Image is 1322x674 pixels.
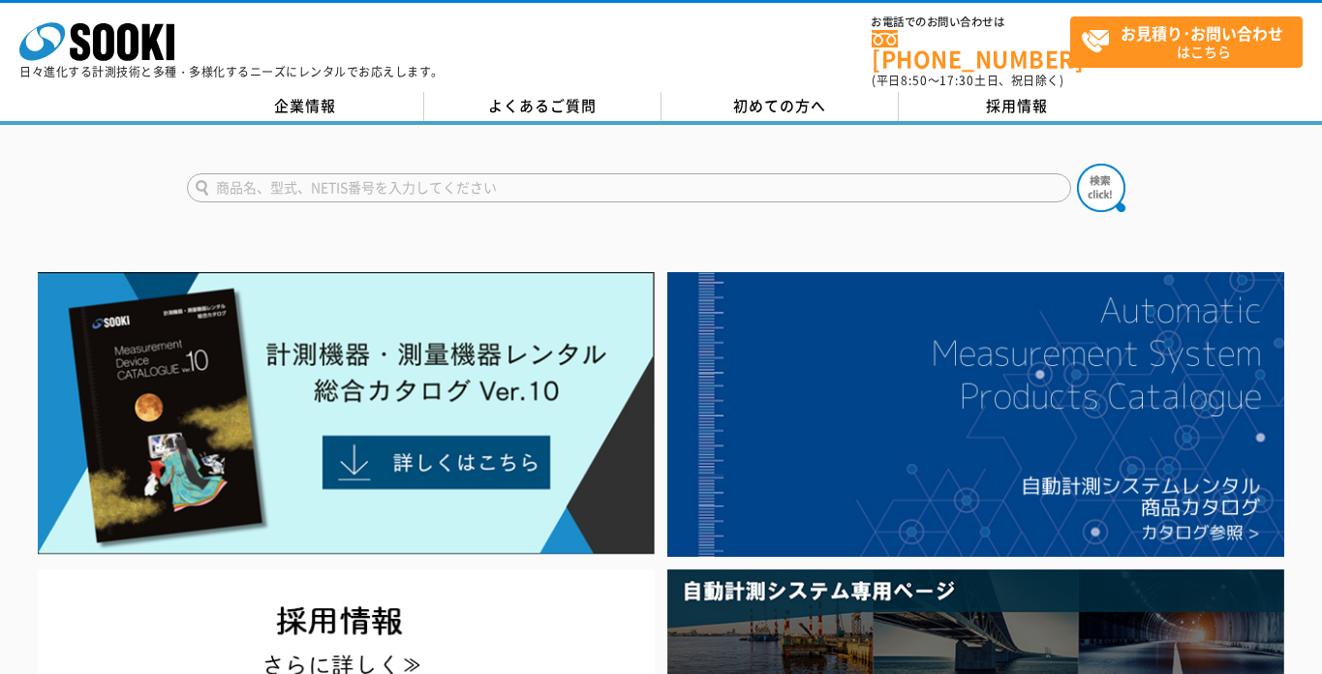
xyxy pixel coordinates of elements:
input: 商品名、型式、NETIS番号を入力してください [187,173,1071,202]
span: (平日 ～ 土日、祝日除く) [872,72,1063,89]
a: お見積り･お問い合わせはこちら [1070,16,1303,68]
p: 日々進化する計測技術と多種・多様化するニーズにレンタルでお応えします。 [19,66,444,77]
a: 初めての方へ [661,92,899,121]
img: 自動計測システムカタログ [667,272,1284,557]
a: 企業情報 [187,92,424,121]
span: 初めての方へ [733,95,826,116]
span: 8:50 [901,72,928,89]
a: 採用情報 [899,92,1136,121]
span: はこちら [1081,17,1302,66]
span: お電話でのお問い合わせは [872,16,1070,28]
a: よくあるご質問 [424,92,661,121]
span: 17:30 [939,72,974,89]
a: [PHONE_NUMBER] [872,30,1070,70]
img: Catalog Ver10 [38,272,655,555]
strong: お見積り･お問い合わせ [1121,21,1283,45]
img: btn_search.png [1077,164,1125,212]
